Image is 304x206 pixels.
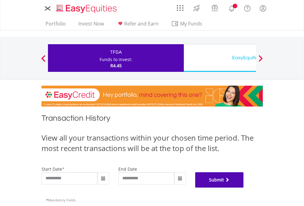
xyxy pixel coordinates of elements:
[43,21,68,30] a: Portfolio
[224,2,239,14] a: Notifications
[110,63,122,68] span: R4.45
[118,166,137,172] label: end date
[37,58,49,64] button: Previous
[114,21,161,30] a: Refer and Earn
[173,2,188,11] a: AppsGrid
[41,133,263,154] div: View all your transactions within your chosen time period. The most recent transactions will be a...
[195,172,244,188] button: Submit
[210,3,220,13] img: vouchers-v2.svg
[191,3,202,13] img: thrive-v2.svg
[41,86,263,107] img: EasyCredit Promotion Banner
[55,4,119,14] img: EasyEquities_Logo.png
[100,56,132,63] div: Funds to invest:
[124,20,159,27] span: Refer and Earn
[177,5,184,11] img: grid-menu-icon.svg
[171,20,211,28] span: My Funds
[52,48,180,56] div: TFSA
[41,166,62,172] label: start date
[239,2,255,14] a: FAQ's and Support
[255,58,267,64] button: Next
[46,198,76,202] span: Mandatory Fields
[206,2,224,13] a: Vouchers
[76,21,106,30] a: Invest Now
[255,2,271,15] a: My Profile
[54,2,119,14] a: Home page
[41,113,263,126] h1: Transaction History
